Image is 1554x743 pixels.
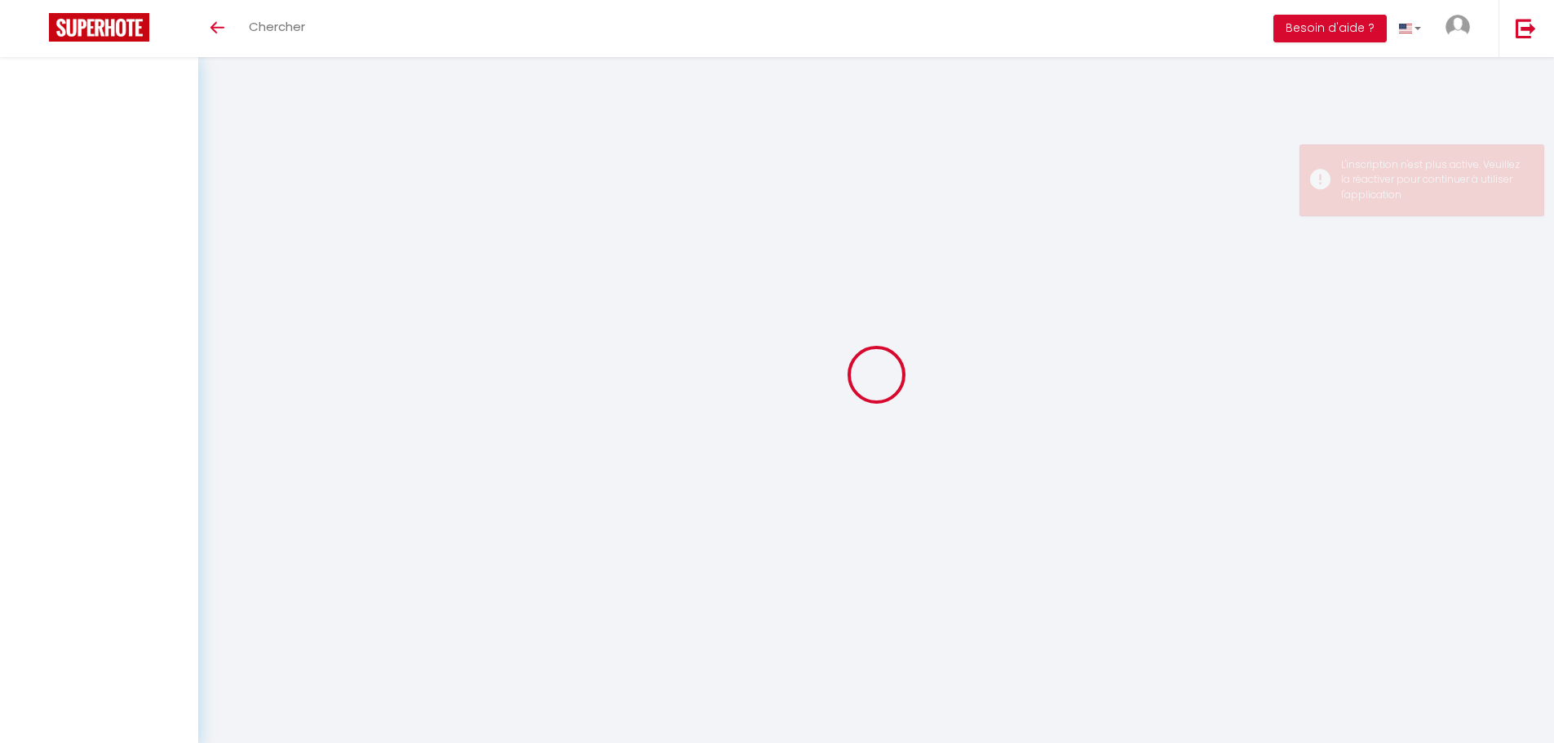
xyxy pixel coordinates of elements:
img: ... [1446,15,1470,39]
button: Besoin d'aide ? [1273,15,1387,42]
img: logout [1516,18,1536,38]
span: Chercher [249,18,305,35]
img: Super Booking [49,13,149,42]
div: L'inscription n'est plus active. Veuillez la réactiver pour continuer à utiliser l'application [1341,157,1527,204]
